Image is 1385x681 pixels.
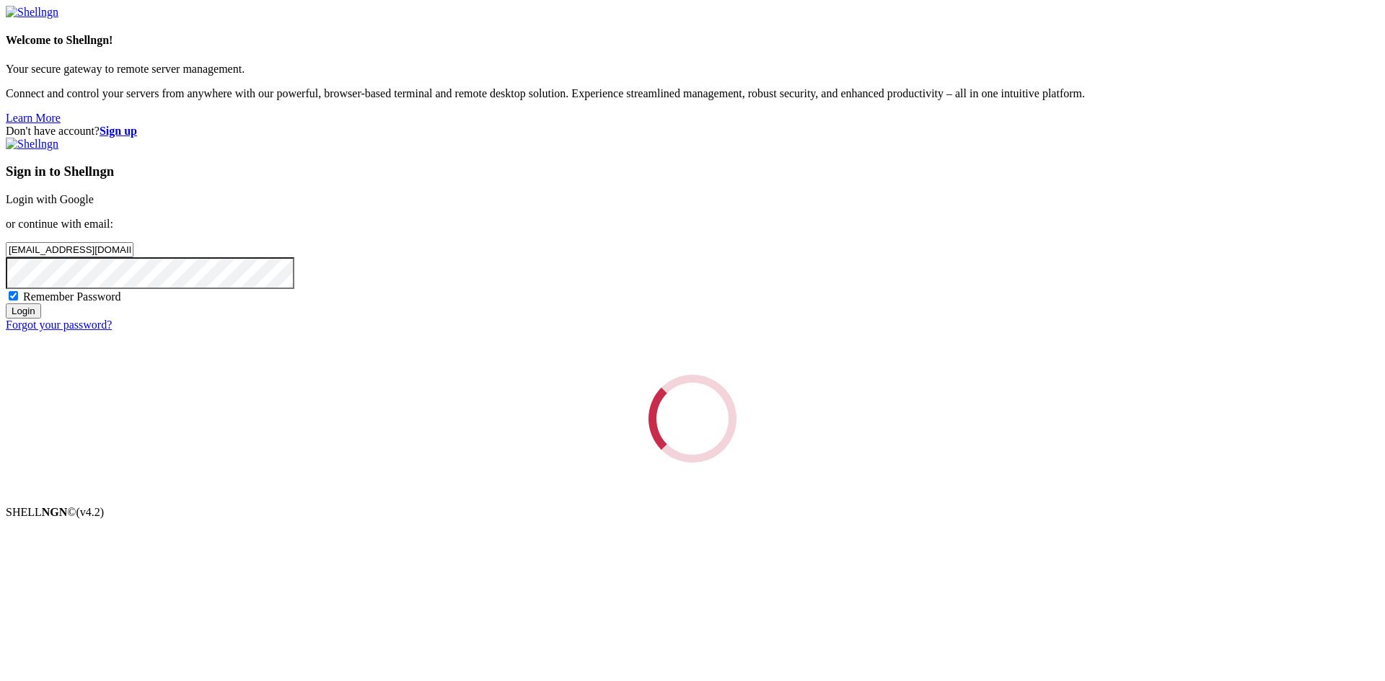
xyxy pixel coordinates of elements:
p: Your secure gateway to remote server management. [6,63,1379,76]
img: Shellngn [6,138,58,151]
a: Login with Google [6,193,94,205]
input: Remember Password [9,291,18,301]
p: Connect and control your servers from anywhere with our powerful, browser-based terminal and remo... [6,87,1379,100]
a: Sign up [100,125,137,137]
input: Login [6,303,41,319]
a: Learn More [6,112,61,124]
p: or continue with email: [6,218,1379,231]
div: Don't have account? [6,125,1379,138]
span: SHELL © [6,506,104,518]
span: 4.2.0 [76,506,105,518]
h3: Sign in to Shellngn [6,164,1379,179]
b: NGN [42,506,68,518]
a: Forgot your password? [6,319,112,331]
span: Remember Password [23,290,121,303]
img: Shellngn [6,6,58,19]
div: Loading... [648,375,737,463]
h4: Welcome to Shellngn! [6,34,1379,47]
input: Email address [6,242,133,257]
